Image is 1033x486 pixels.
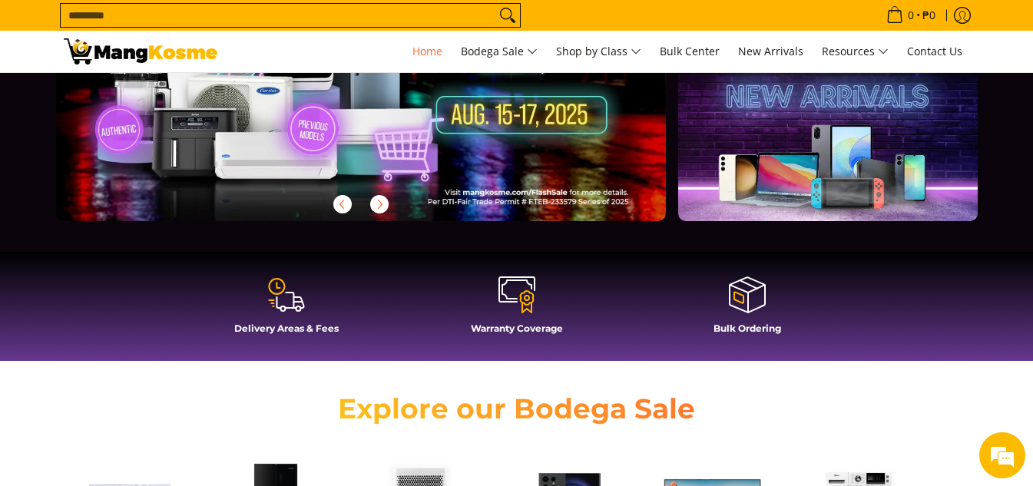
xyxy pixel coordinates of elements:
button: Next [363,187,396,221]
img: Mang Kosme: Your Home Appliances Warehouse Sale Partner! [64,38,217,64]
span: Bodega Sale [461,42,538,61]
a: Delivery Areas & Fees [179,275,394,345]
span: • [882,7,940,24]
a: New Arrivals [730,31,811,72]
a: Contact Us [899,31,970,72]
span: Shop by Class [556,42,641,61]
a: Bodega Sale [453,31,545,72]
button: Previous [326,187,359,221]
span: ₱0 [920,10,938,21]
h4: Warranty Coverage [409,322,624,334]
h4: Delivery Areas & Fees [179,322,394,334]
nav: Main Menu [233,31,970,72]
a: Resources [814,31,896,72]
span: Bulk Center [660,44,720,58]
a: Bulk Center [652,31,727,72]
a: Home [405,31,450,72]
span: 0 [906,10,916,21]
h2: Explore our Bodega Sale [294,392,740,426]
a: Shop by Class [548,31,649,72]
a: Bulk Ordering [640,275,855,345]
span: New Arrivals [738,44,803,58]
span: Resources [822,42,889,61]
a: Warranty Coverage [409,275,624,345]
button: Search [495,4,520,27]
span: Home [412,44,442,58]
span: Contact Us [907,44,962,58]
h4: Bulk Ordering [640,322,855,334]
